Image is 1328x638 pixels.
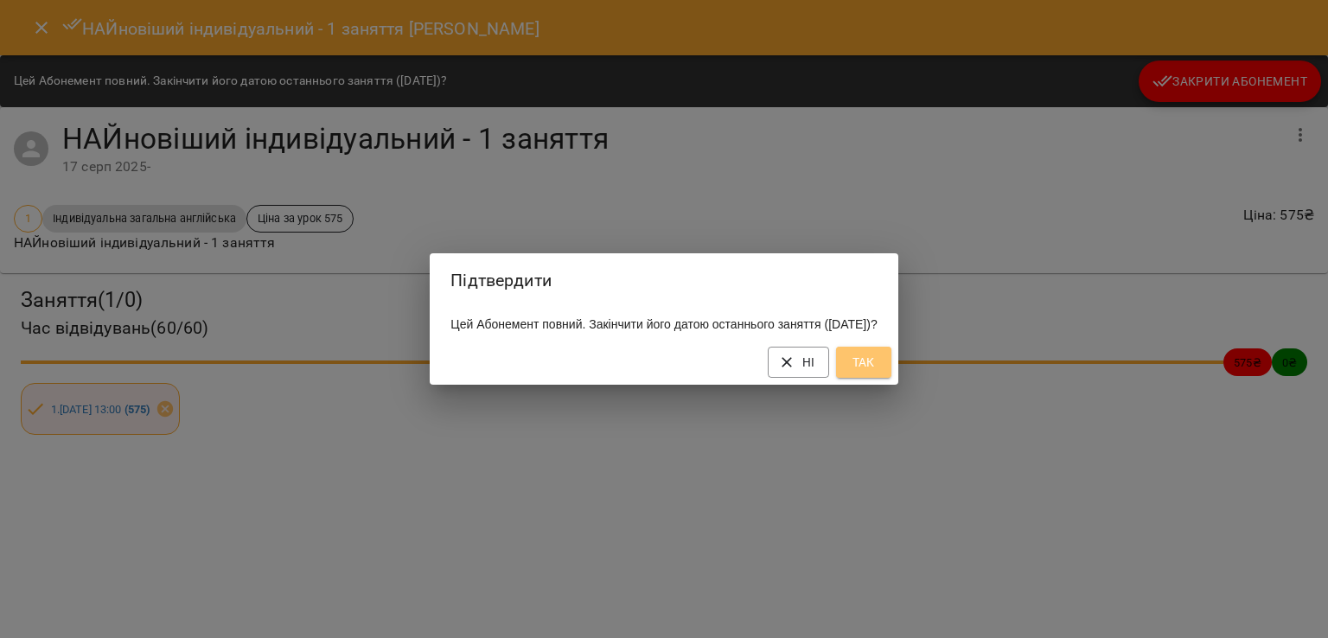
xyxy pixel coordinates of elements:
h2: Підтвердити [450,267,877,294]
button: Ні [768,347,829,378]
button: Так [836,347,891,378]
span: Так [850,352,878,373]
div: Цей Абонемент повний. Закінчити його датою останнього заняття ([DATE])? [430,309,897,340]
span: Ні [782,352,815,373]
